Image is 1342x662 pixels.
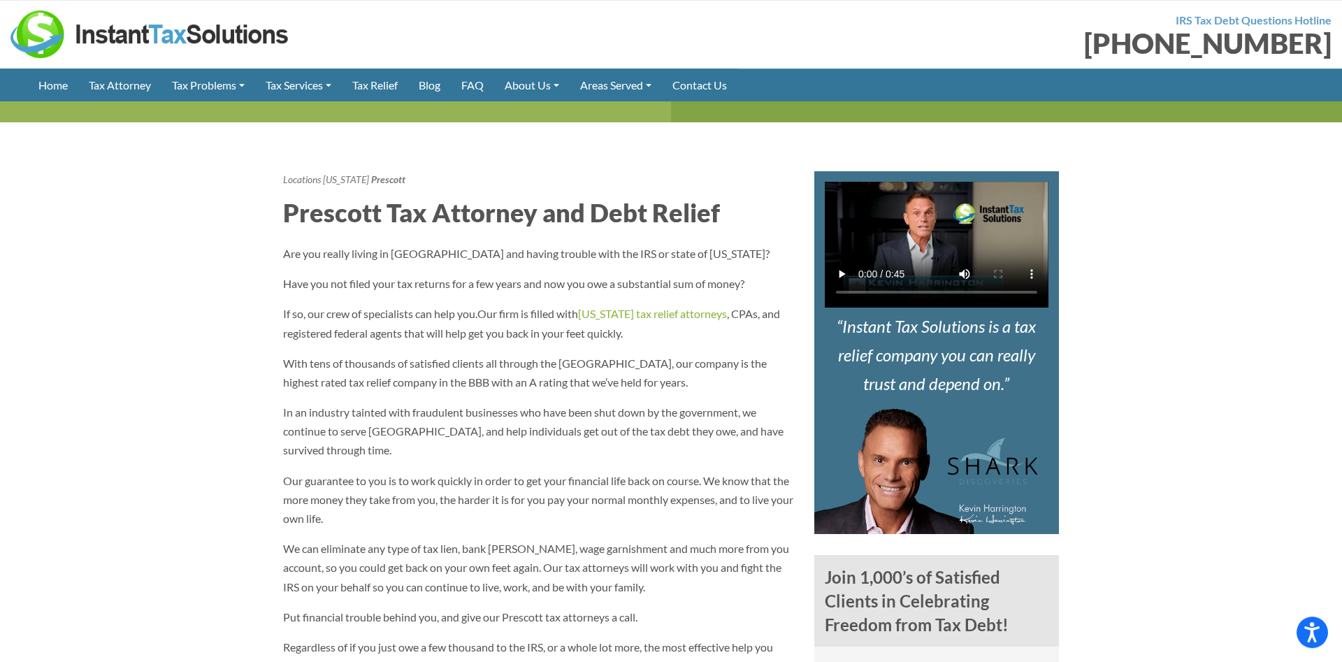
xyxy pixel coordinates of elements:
[814,408,1038,534] img: Kevin Harrington
[283,471,793,528] p: Our guarantee to you is to work quickly in order to get your financial life back on course. We kn...
[837,316,1036,394] i: Instant Tax Solutions is a tax relief company you can really trust and depend on.
[408,69,451,101] a: Blog
[451,69,494,101] a: FAQ
[10,26,290,39] a: Instant Tax Solutions Logo
[371,173,405,185] strong: Prescott
[283,274,793,293] p: Have you not filed your tax returns for a few years and now you owe a substantial sum of money?
[283,307,780,339] span: Our firm is filled with , CPAs, and registered federal agents that will help get you back in your...
[662,69,737,101] a: Contact Us
[681,29,1332,57] div: [PHONE_NUMBER]
[255,69,342,101] a: Tax Services
[283,195,793,230] h2: Prescott Tax Attorney and Debt Relief
[283,354,793,391] p: With tens of thousands of satisfied clients all through the [GEOGRAPHIC_DATA], our company is the...
[283,607,793,626] p: Put financial trouble behind you, and give our Prescott tax attorneys a call.
[283,539,793,596] p: We can eliminate any type of tax lien, bank [PERSON_NAME], wage garnishment and much more from yo...
[161,69,255,101] a: Tax Problems
[323,173,369,185] a: [US_STATE]
[283,304,793,342] p: If so, our crew of specialists can help you.
[283,173,321,185] a: Locations
[342,69,408,101] a: Tax Relief
[28,69,78,101] a: Home
[10,10,290,58] img: Instant Tax Solutions Logo
[283,244,793,263] p: Are you really living in [GEOGRAPHIC_DATA] and having trouble with the IRS or state of [US_STATE]?
[570,69,662,101] a: Areas Served
[494,69,570,101] a: About Us
[1176,13,1332,27] strong: IRS Tax Debt Questions Hotline
[78,69,161,101] a: Tax Attorney
[578,307,727,320] a: [US_STATE] tax relief attorneys
[283,403,793,460] p: In an industry tainted with fraudulent businesses who have been shut down by the government, we c...
[814,555,1059,647] h4: Join 1,000’s of Satisfied Clients in Celebrating Freedom from Tax Debt!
